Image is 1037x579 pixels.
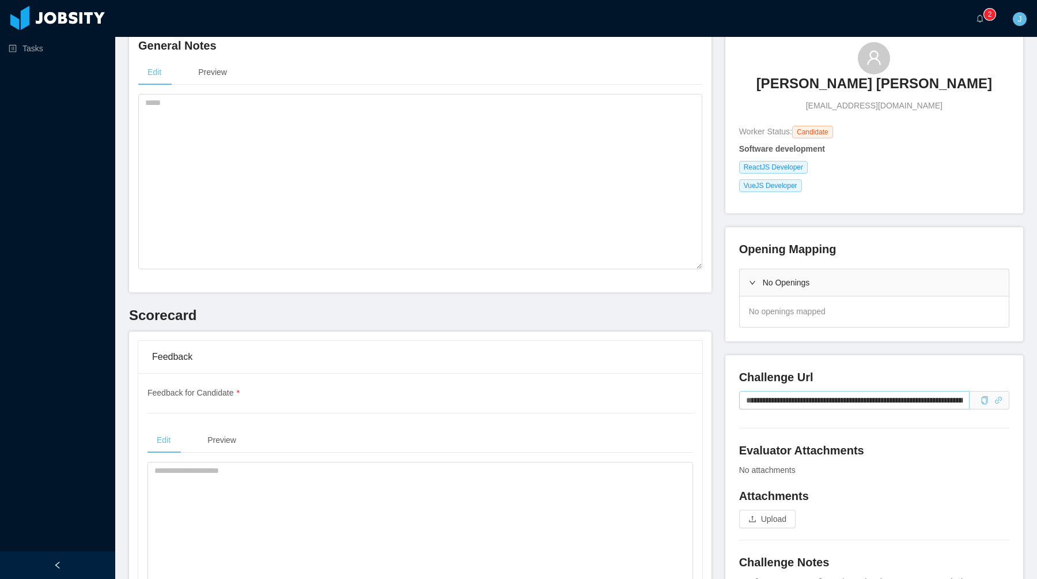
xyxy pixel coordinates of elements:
div: Edit [138,59,171,85]
span: icon: uploadUpload [739,514,796,524]
a: icon: link [994,396,1002,405]
sup: 2 [984,9,996,20]
i: icon: bell [976,14,984,22]
span: ReactJS Developer [739,161,808,174]
h4: Evaluator Attachments [739,442,1009,458]
i: icon: copy [981,396,989,404]
div: No attachments [739,464,1009,476]
h3: Scorecard [129,306,711,325]
h4: Attachments [739,488,1009,504]
div: Feedback [152,341,688,373]
h4: General Notes [138,37,702,54]
p: 2 [988,9,992,20]
h3: [PERSON_NAME] [PERSON_NAME] [756,74,992,93]
strong: Software development [739,144,825,153]
span: Candidate [792,126,833,138]
i: icon: link [994,396,1002,404]
div: Copy [981,394,989,407]
span: Worker Status: [739,127,792,136]
i: icon: right [749,279,756,286]
button: icon: uploadUpload [739,510,796,528]
div: Preview [189,59,236,85]
div: Edit [147,427,180,453]
div: Preview [198,427,245,453]
i: icon: user [866,50,882,66]
span: Feedback for Candidate [147,388,240,397]
h4: Opening Mapping [739,241,837,257]
span: No openings mapped [749,307,826,316]
div: icon: rightNo Openings [740,269,1009,296]
span: J [1018,12,1022,26]
h4: Challenge Url [739,369,1009,385]
a: [PERSON_NAME] [PERSON_NAME] [756,74,992,100]
a: icon: profileTasks [9,37,106,60]
span: VueJS Developer [739,179,802,192]
h4: Challenge Notes [739,554,1009,570]
span: [EMAIL_ADDRESS][DOMAIN_NAME] [806,100,943,112]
